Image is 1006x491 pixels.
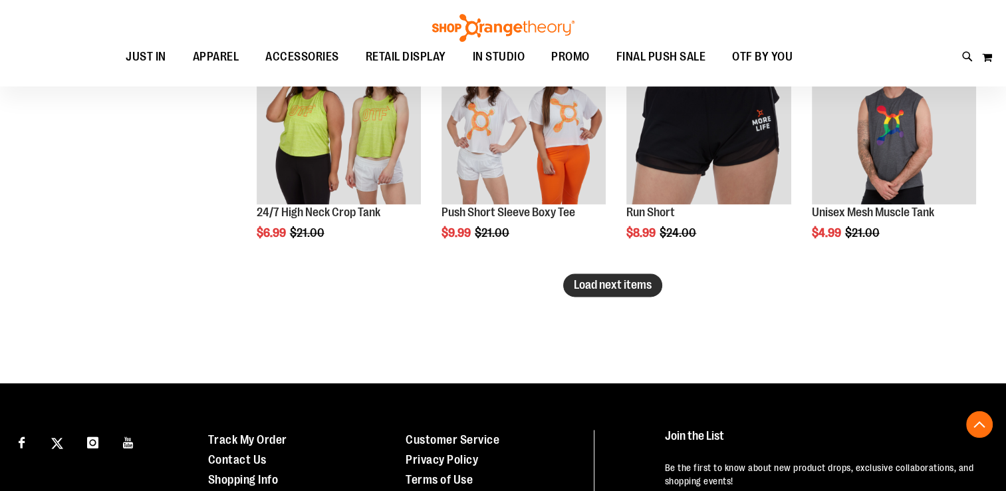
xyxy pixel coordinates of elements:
[430,14,576,42] img: Shop Orangetheory
[257,40,421,204] img: Product image for 24/7 High Neck Crop Tank
[435,33,612,273] div: product
[257,226,288,240] span: $6.99
[257,206,380,219] a: 24/7 High Neck Crop Tank
[475,226,511,240] span: $21.00
[812,40,976,206] a: Product image for Unisex Mesh Muscle TankSALE
[406,453,478,466] a: Privacy Policy
[459,42,539,73] a: IN STUDIO
[352,42,459,73] a: RETAIL DISPLAY
[551,42,590,72] span: PROMO
[193,42,239,72] span: APPAREL
[620,33,797,273] div: product
[664,461,979,488] p: Be the first to know about new product drops, exclusive collaborations, and shopping events!
[51,437,63,449] img: Twitter
[563,273,662,297] button: Load next items
[603,42,719,72] a: FINAL PUSH SALE
[406,433,499,446] a: Customer Service
[250,33,428,273] div: product
[812,40,976,204] img: Product image for Unisex Mesh Muscle Tank
[732,42,793,72] span: OTF BY YOU
[406,473,473,486] a: Terms of Use
[81,430,104,453] a: Visit our Instagram page
[441,226,473,240] span: $9.99
[366,42,446,72] span: RETAIL DISPLAY
[626,40,791,204] img: Product image for Run Shorts
[208,453,267,466] a: Contact Us
[180,42,253,73] a: APPAREL
[845,226,882,240] span: $21.00
[538,42,603,73] a: PROMO
[252,42,352,73] a: ACCESSORIES
[46,430,69,453] a: Visit our X page
[208,473,279,486] a: Shopping Info
[117,430,140,453] a: Visit our Youtube page
[10,430,33,453] a: Visit our Facebook page
[812,206,934,219] a: Unisex Mesh Muscle Tank
[441,40,606,206] a: Product image for Push Short Sleeve Boxy TeeSALE
[257,40,421,206] a: Product image for 24/7 High Neck Crop TankSALE
[664,430,979,454] h4: Join the List
[126,42,166,72] span: JUST IN
[660,226,698,240] span: $24.00
[719,42,806,73] a: OTF BY YOU
[290,226,326,240] span: $21.00
[441,206,575,219] a: Push Short Sleeve Boxy Tee
[441,40,606,204] img: Product image for Push Short Sleeve Boxy Tee
[626,226,658,240] span: $8.99
[626,40,791,206] a: Product image for Run ShortsSALE
[265,42,339,72] span: ACCESSORIES
[626,206,675,219] a: Run Short
[112,42,180,73] a: JUST IN
[812,226,843,240] span: $4.99
[616,42,706,72] span: FINAL PUSH SALE
[574,278,652,291] span: Load next items
[966,411,993,438] button: Back To Top
[208,433,287,446] a: Track My Order
[473,42,525,72] span: IN STUDIO
[805,33,983,273] div: product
